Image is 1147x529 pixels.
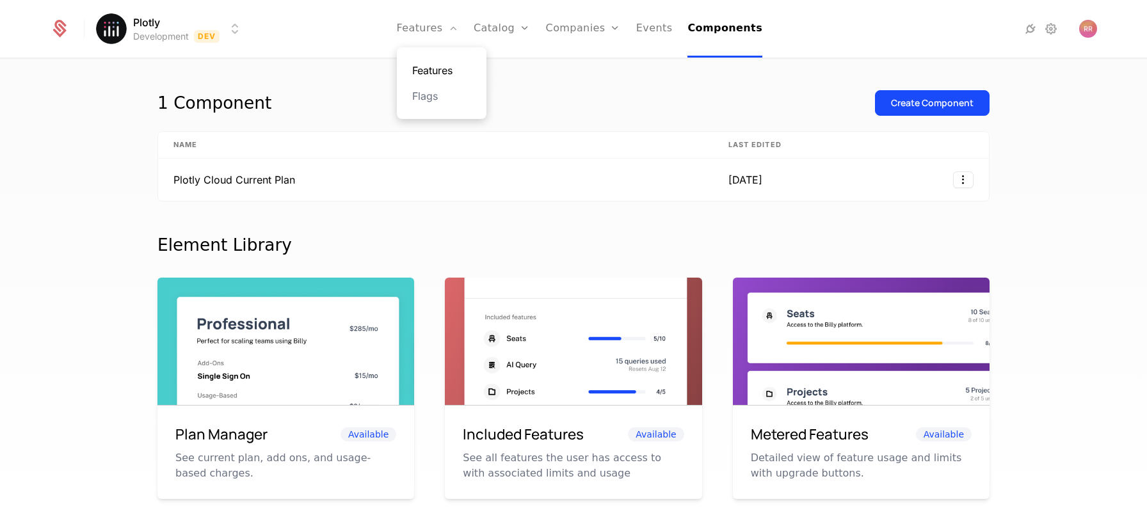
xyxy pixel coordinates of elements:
[463,450,684,481] p: See all features the user has access to with associated limits and usage
[157,232,990,258] div: Element Library
[158,132,713,159] th: Name
[628,427,684,441] span: Available
[175,450,396,481] p: See current plan, add ons, and usage-based charges.
[1023,21,1038,36] a: Integrations
[713,132,803,159] th: Last edited
[158,159,713,201] td: Plotly Cloud Current Plan
[463,423,584,445] h6: Included Features
[100,15,243,43] button: Select environment
[1079,20,1097,38] img: Robyn Rhodes
[341,427,396,441] span: Available
[916,427,972,441] span: Available
[175,423,268,445] h6: Plan Manager
[96,13,127,44] img: Plotly
[157,90,271,116] div: 1 Component
[1043,21,1059,36] a: Settings
[728,172,787,187] div: [DATE]
[953,171,974,188] button: Select action
[751,450,972,481] p: Detailed view of feature usage and limits with upgrade buttons.
[875,90,990,116] button: Create Component
[751,423,869,445] h6: Metered Features
[133,30,189,43] div: Development
[194,30,220,43] span: Dev
[891,97,974,109] div: Create Component
[412,63,471,78] a: Features
[133,15,160,30] span: Plotly
[1079,20,1097,38] button: Open user button
[412,88,471,104] a: Flags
